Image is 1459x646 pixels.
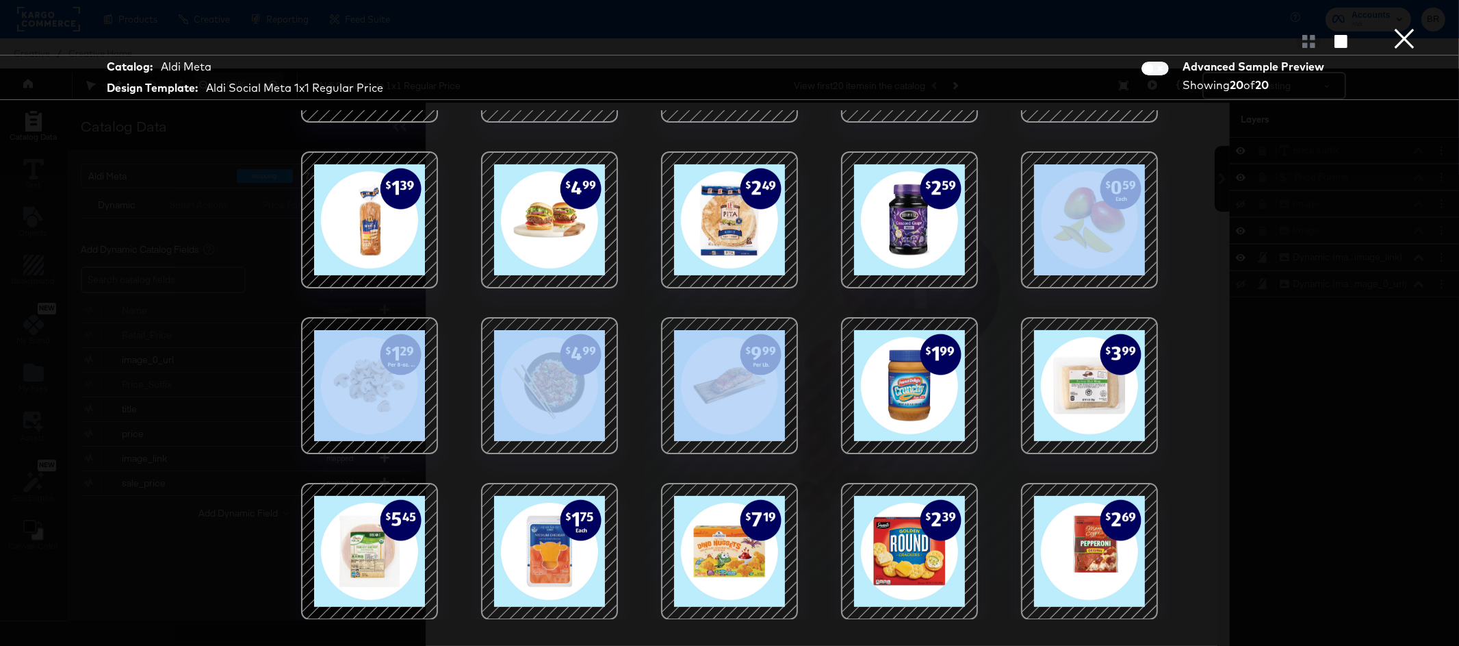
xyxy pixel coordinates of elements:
strong: Design Template: [107,80,198,96]
strong: 20 [1255,78,1269,92]
strong: 20 [1230,78,1243,92]
strong: Catalog: [107,59,153,75]
div: Aldi Meta [161,59,211,75]
div: Showing of [1183,77,1329,93]
div: Advanced Sample Preview [1183,59,1329,75]
div: Aldi Social Meta 1x1 Regular Price [206,80,383,96]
